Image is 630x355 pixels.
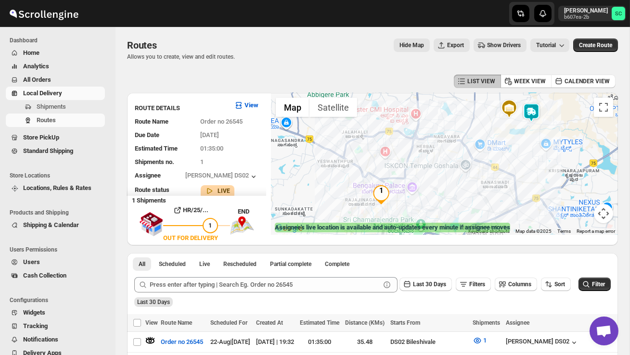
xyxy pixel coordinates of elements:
[10,246,109,254] span: Users Permissions
[210,319,247,326] span: Scheduled For
[201,145,224,152] span: 01:35:00
[135,186,169,193] span: Route status
[161,337,203,347] span: Order no 26545
[139,260,145,268] span: All
[23,309,45,316] span: Widgets
[6,319,105,333] button: Tracking
[6,114,105,127] button: Routes
[399,41,424,49] span: Hide Map
[6,46,105,60] button: Home
[23,184,91,191] span: Locations, Rules & Rates
[612,7,625,20] span: Sanjay chetri
[558,6,626,21] button: User menu
[577,228,615,234] a: Report a map error
[579,278,611,291] button: Filter
[399,278,452,291] button: Last 30 Days
[230,216,254,235] img: trip_end.png
[23,49,39,56] span: Home
[454,75,501,88] button: LIST VIEW
[270,260,311,268] span: Partial complete
[345,337,385,347] div: 35.48
[390,319,420,326] span: Starts From
[6,306,105,319] button: Widgets
[551,75,616,88] button: CALENDER VIEW
[6,73,105,87] button: All Orders
[615,11,622,17] text: SC
[273,222,305,235] a: Open this area in Google Maps (opens a new window)
[275,223,510,232] label: Assignee's live location is available and auto-updates every minute if assignee moves
[10,172,109,179] span: Store Locations
[183,206,209,214] b: HR/25/...
[23,89,62,97] span: Local Delivery
[161,319,192,326] span: Route Name
[565,77,610,85] span: CALENDER VIEW
[10,209,109,216] span: Products and Shipping
[6,181,105,195] button: Locations, Rules & Rates
[467,333,492,348] button: 1
[300,319,339,326] span: Estimated Time
[594,204,613,223] button: Map camera controls
[564,7,608,14] p: [PERSON_NAME]
[564,14,608,20] p: b607ea-2b
[135,118,168,125] span: Route Name
[223,260,257,268] span: Rescheduled
[325,260,349,268] span: Complete
[23,336,58,343] span: Notifications
[495,278,537,291] button: Columns
[541,278,571,291] button: Sort
[594,98,613,117] button: Toggle fullscreen view
[218,188,231,194] b: LIVE
[514,77,546,85] span: WEEK VIEW
[6,255,105,269] button: Users
[447,41,464,49] span: Export
[139,205,163,243] img: shop.svg
[473,319,500,326] span: Shipments
[554,281,565,288] span: Sort
[205,186,231,196] button: LIVE
[276,98,309,117] button: Show street map
[413,281,446,288] span: Last 30 Days
[309,98,357,117] button: Show satellite imagery
[163,233,218,243] div: OUT FOR DELIVERY
[159,260,186,268] span: Scheduled
[483,337,487,344] span: 1
[238,207,266,216] div: END
[127,53,235,61] p: Allows you to create, view and edit routes.
[474,38,527,52] button: Show Drivers
[135,172,161,179] span: Assignee
[185,172,258,181] button: [PERSON_NAME] DS02
[6,269,105,282] button: Cash Collection
[469,281,485,288] span: Filters
[345,319,385,326] span: Distance (KMs)
[573,38,618,52] button: Create Route
[456,278,491,291] button: Filters
[515,228,552,234] span: Map data ©2025
[137,299,170,305] span: Last 30 Days
[467,77,495,85] span: LIST VIEW
[210,338,250,345] span: 22-Aug | [DATE]
[501,75,552,88] button: WEEK VIEW
[390,337,467,347] div: DS02 Bileshivale
[10,296,109,304] span: Configurations
[135,103,226,113] h3: ROUTE DETAILS
[23,272,66,279] span: Cash Collection
[199,260,210,268] span: Live
[127,192,166,204] b: 1 Shipments
[135,158,174,165] span: Shipments no.
[508,281,531,288] span: Columns
[579,41,612,49] span: Create Route
[10,37,109,44] span: Dashboard
[23,221,79,228] span: Shipping & Calendar
[244,101,258,109] b: View
[155,334,209,350] button: Order no 26545
[506,338,579,347] button: [PERSON_NAME] DS02
[256,319,283,326] span: Created At
[6,218,105,232] button: Shipping & Calendar
[506,319,529,326] span: Assignee
[37,103,66,110] span: Shipments
[23,322,48,330] span: Tracking
[37,116,56,124] span: Routes
[201,131,219,139] span: [DATE]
